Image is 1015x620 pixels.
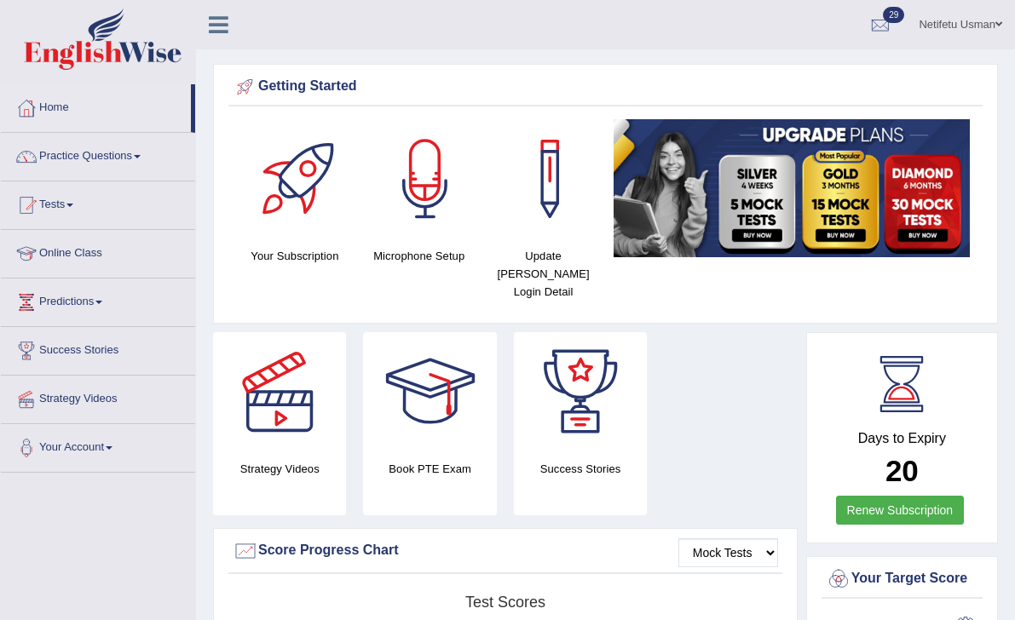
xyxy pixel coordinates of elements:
[1,278,195,321] a: Predictions
[1,376,195,418] a: Strategy Videos
[233,538,778,564] div: Score Progress Chart
[233,74,978,100] div: Getting Started
[363,460,496,478] h4: Book PTE Exam
[1,84,191,127] a: Home
[883,7,904,23] span: 29
[465,594,545,611] tspan: Test scores
[1,181,195,224] a: Tests
[1,133,195,175] a: Practice Questions
[1,230,195,273] a: Online Class
[826,431,978,446] h4: Days to Expiry
[490,247,597,301] h4: Update [PERSON_NAME] Login Detail
[241,247,349,265] h4: Your Subscription
[614,119,970,257] img: small5.jpg
[514,460,647,478] h4: Success Stories
[213,460,346,478] h4: Strategy Videos
[1,327,195,370] a: Success Stories
[826,566,978,592] div: Your Target Score
[1,424,195,467] a: Your Account
[836,496,965,525] a: Renew Subscription
[366,247,473,265] h4: Microphone Setup
[885,454,919,487] b: 20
